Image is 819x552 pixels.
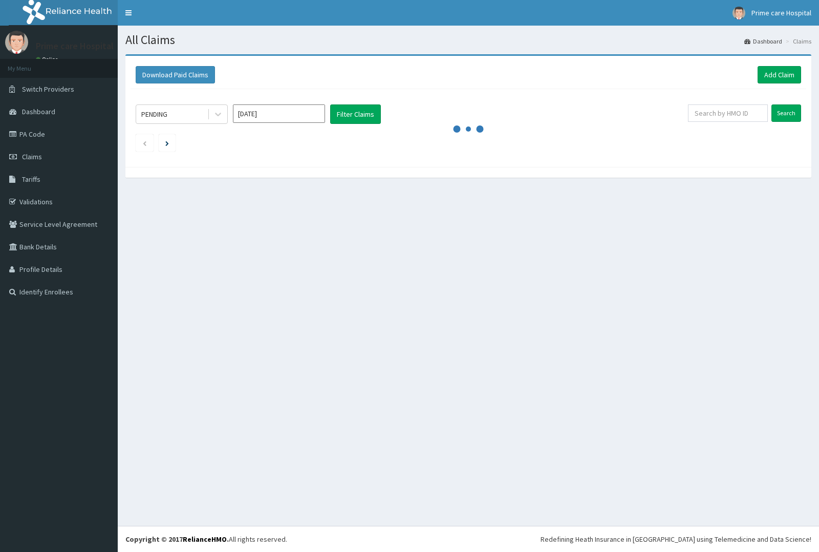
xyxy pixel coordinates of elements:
[771,104,801,122] input: Search
[688,104,768,122] input: Search by HMO ID
[5,31,28,54] img: User Image
[36,56,60,63] a: Online
[22,175,40,184] span: Tariffs
[22,84,74,94] span: Switch Providers
[453,114,484,144] svg: audio-loading
[142,138,147,147] a: Previous page
[22,107,55,116] span: Dashboard
[751,8,811,17] span: Prime care Hospital
[732,7,745,19] img: User Image
[165,138,169,147] a: Next page
[783,37,811,46] li: Claims
[183,535,227,544] a: RelianceHMO
[141,109,167,119] div: PENDING
[125,33,811,47] h1: All Claims
[22,152,42,161] span: Claims
[36,41,114,51] p: Prime care Hospital
[330,104,381,124] button: Filter Claims
[136,66,215,83] button: Download Paid Claims
[744,37,782,46] a: Dashboard
[125,535,229,544] strong: Copyright © 2017 .
[541,534,811,544] div: Redefining Heath Insurance in [GEOGRAPHIC_DATA] using Telemedicine and Data Science!
[758,66,801,83] a: Add Claim
[118,526,819,552] footer: All rights reserved.
[233,104,325,123] input: Select Month and Year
